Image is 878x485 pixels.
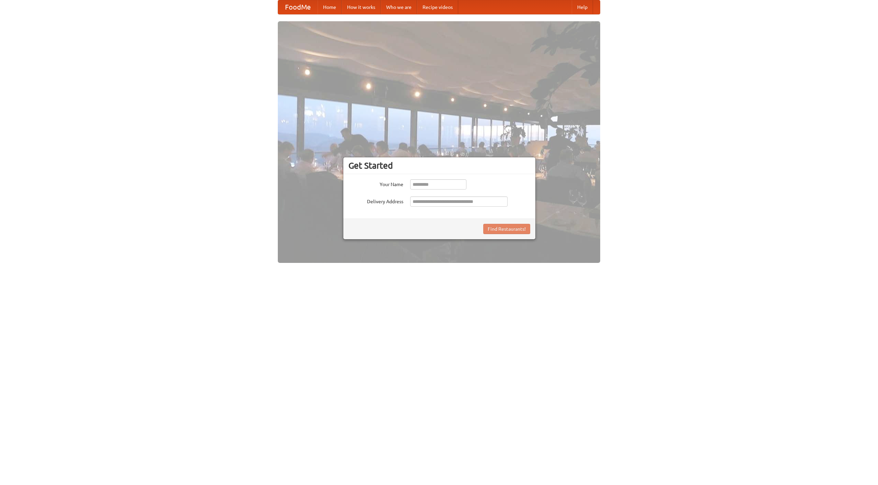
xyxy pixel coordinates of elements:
a: FoodMe [278,0,318,14]
a: Home [318,0,342,14]
label: Delivery Address [348,196,403,205]
h3: Get Started [348,160,530,171]
a: Who we are [381,0,417,14]
label: Your Name [348,179,403,188]
a: Help [572,0,593,14]
a: How it works [342,0,381,14]
a: Recipe videos [417,0,458,14]
button: Find Restaurants! [483,224,530,234]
